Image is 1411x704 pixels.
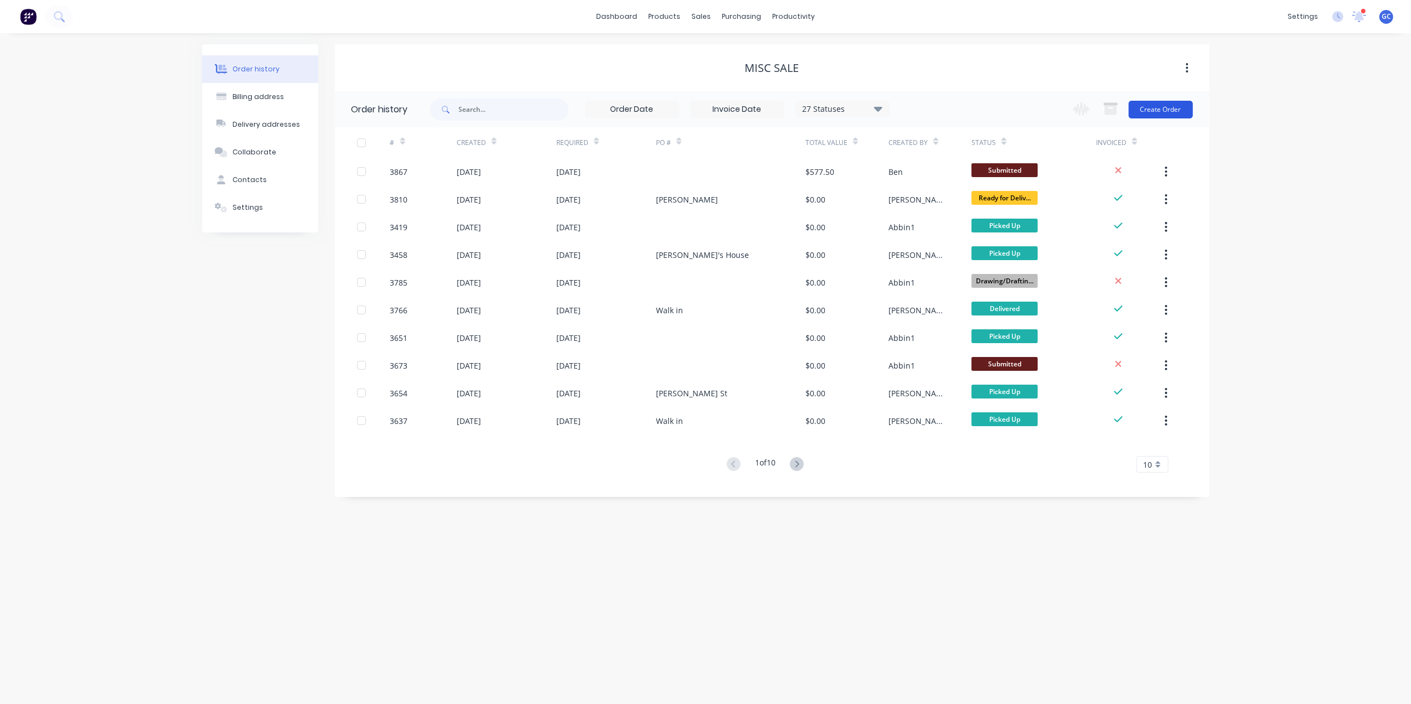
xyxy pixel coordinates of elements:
div: [DATE] [457,221,481,233]
div: $0.00 [805,415,825,427]
div: Status [971,138,996,148]
div: Delivery addresses [232,120,300,130]
div: [DATE] [556,166,581,178]
span: Picked Up [971,329,1038,343]
button: Settings [202,194,318,221]
div: Abbin1 [888,277,915,288]
div: 3654 [390,387,408,399]
div: Settings [232,203,263,213]
div: [DATE] [556,249,581,261]
div: $0.00 [805,249,825,261]
div: [PERSON_NAME]'s House [656,249,749,261]
input: Invoice Date [691,101,784,118]
button: Collaborate [202,138,318,166]
div: 1 of 10 [755,457,776,473]
div: Required [556,127,656,158]
span: Picked Up [971,246,1038,260]
div: products [643,8,686,25]
div: Contacts [232,175,267,185]
div: Created [457,127,556,158]
div: $0.00 [805,387,825,399]
div: [DATE] [457,194,481,205]
span: Ready for Deliv... [971,191,1038,205]
div: Created [457,138,486,148]
div: 3651 [390,332,408,344]
div: [DATE] [457,166,481,178]
div: [DATE] [556,277,581,288]
div: 3673 [390,360,408,371]
div: $0.00 [805,332,825,344]
div: Created By [888,127,971,158]
div: [DATE] [457,387,481,399]
div: Invoiced [1096,138,1126,148]
span: Picked Up [971,385,1038,398]
div: [DATE] [457,249,481,261]
div: Billing address [232,92,284,102]
div: $0.00 [805,221,825,233]
div: 3419 [390,221,408,233]
div: Collaborate [232,147,276,157]
div: purchasing [716,8,767,25]
div: 3637 [390,415,408,427]
div: [DATE] [556,360,581,371]
div: Abbin1 [888,221,915,233]
div: # [390,138,395,148]
div: [PERSON_NAME] St [656,387,727,399]
span: 10 [1144,459,1152,470]
button: Order history [202,55,318,83]
div: Walk in [656,415,683,427]
div: sales [686,8,716,25]
img: Factory [20,8,37,25]
div: Created By [888,138,928,148]
div: Total Value [805,127,888,158]
span: GC [1382,12,1391,22]
div: [DATE] [556,304,581,316]
a: dashboard [591,8,643,25]
div: Required [556,138,588,148]
div: [DATE] [556,221,581,233]
div: Invoiced [1096,127,1162,158]
div: [DATE] [457,304,481,316]
button: Delivery addresses [202,111,318,138]
div: Total Value [805,138,847,148]
div: PO # [656,138,671,148]
div: [DATE] [457,415,481,427]
div: Abbin1 [888,360,915,371]
div: [PERSON_NAME] [888,304,949,316]
div: # [390,127,457,158]
div: productivity [767,8,820,25]
span: Delivered [971,302,1038,315]
div: [PERSON_NAME] [888,387,949,399]
div: 3785 [390,277,408,288]
div: [PERSON_NAME] [888,415,949,427]
div: [DATE] [556,194,581,205]
button: Billing address [202,83,318,111]
span: Picked Up [971,219,1038,232]
div: 3867 [390,166,408,178]
div: $0.00 [805,194,825,205]
div: [PERSON_NAME] [888,194,949,205]
div: [DATE] [556,415,581,427]
span: Picked Up [971,412,1038,426]
input: Order Date [586,101,679,118]
div: Misc Sale [745,61,799,75]
div: [PERSON_NAME] [888,249,949,261]
div: 3810 [390,194,408,205]
input: Search... [459,99,568,121]
div: settings [1282,8,1324,25]
div: $0.00 [805,277,825,288]
div: Ben [888,166,903,178]
div: [DATE] [457,360,481,371]
div: 3766 [390,304,408,316]
button: Contacts [202,166,318,194]
div: 3458 [390,249,408,261]
div: [PERSON_NAME] [656,194,718,205]
div: 27 Statuses [796,103,889,115]
div: $0.00 [805,304,825,316]
span: Submitted [971,357,1038,371]
div: [DATE] [556,332,581,344]
div: PO # [656,127,805,158]
div: Walk in [656,304,683,316]
div: $577.50 [805,166,834,178]
span: Submitted [971,163,1038,177]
